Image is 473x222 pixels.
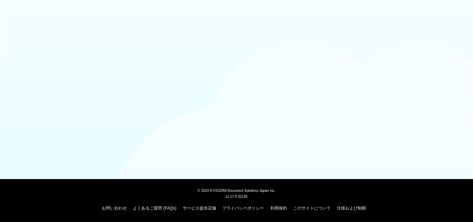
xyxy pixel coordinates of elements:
[183,206,216,211] a: サービス提供店舗
[198,188,276,193] span: © 2024 KYOCERA Document Solutions Japan Inc.
[225,194,247,198] span: v1.17.0.32136
[102,206,127,211] a: お問い合わせ
[133,206,176,211] a: よくあるご質問 (FAQs)
[293,206,331,211] a: このサイトについて
[337,206,366,211] a: 仕様および制限
[270,206,287,211] a: 利用規約
[222,206,264,211] a: プライバシーポリシー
